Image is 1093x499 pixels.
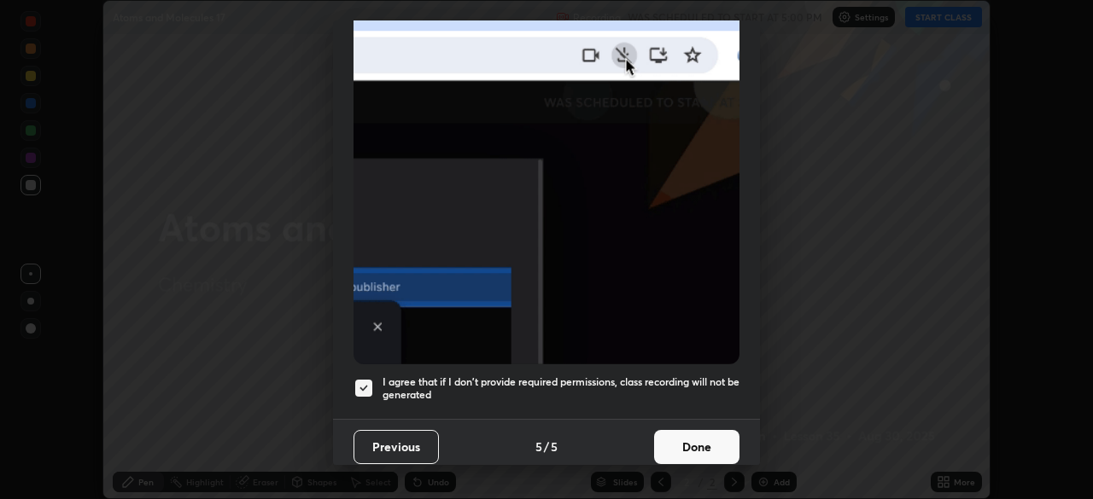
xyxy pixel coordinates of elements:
[544,438,549,455] h4: /
[551,438,558,455] h4: 5
[354,430,439,464] button: Previous
[654,430,739,464] button: Done
[383,375,739,402] h5: I agree that if I don't provide required permissions, class recording will not be generated
[535,438,542,455] h4: 5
